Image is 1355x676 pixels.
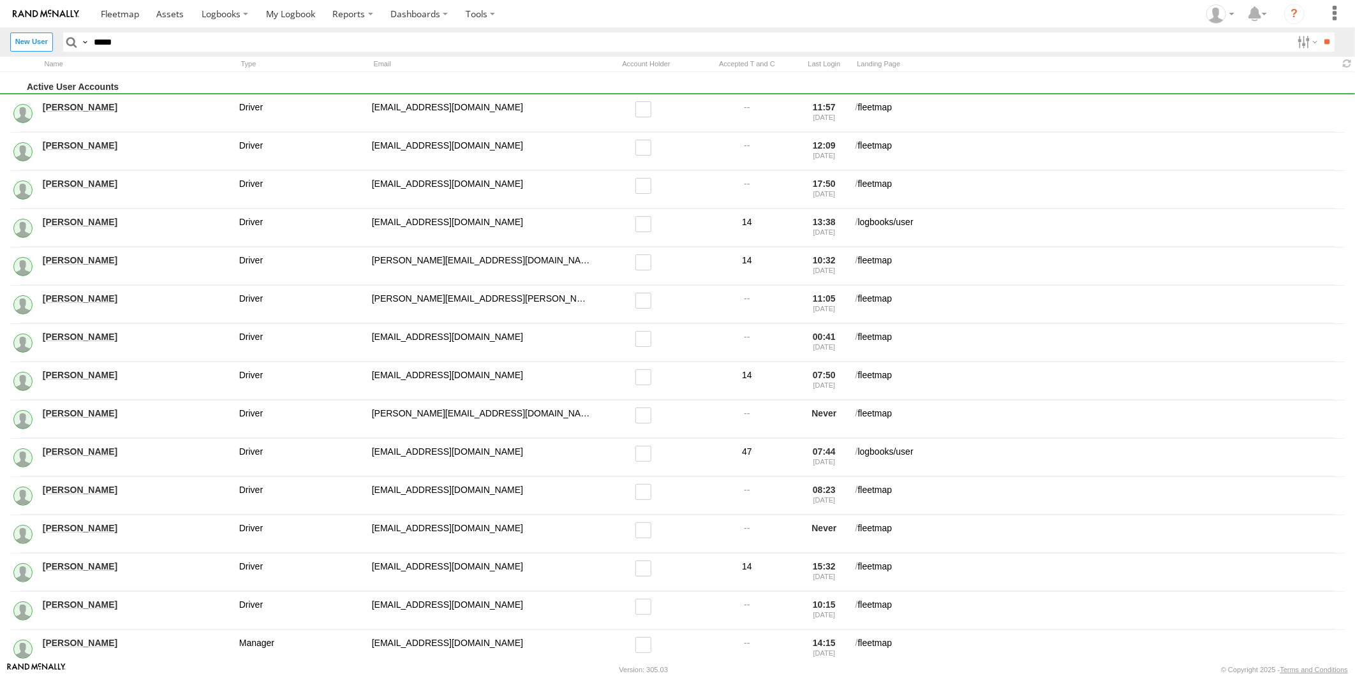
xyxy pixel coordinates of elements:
[1340,58,1355,70] span: Refresh
[43,101,230,113] a: [PERSON_NAME]
[800,291,848,318] div: 11:05 [DATE]
[43,484,230,496] a: [PERSON_NAME]
[43,369,230,381] a: [PERSON_NAME]
[635,254,658,270] label: Read only
[43,331,230,342] a: [PERSON_NAME]
[699,559,795,586] div: 14
[237,291,365,318] div: Driver
[800,329,848,356] div: 00:41 [DATE]
[237,253,365,280] div: Driver
[370,559,593,586] div: AHMBAB1@bmd.com.au
[635,408,658,423] label: Read only
[43,293,230,304] a: [PERSON_NAME]
[699,253,795,280] div: 14
[635,561,658,577] label: Read only
[370,444,593,471] div: ADRROD1@bmd.com.au
[854,559,1345,586] div: fleetmap
[1284,4,1305,24] i: ?
[699,444,795,471] div: 47
[237,406,365,433] div: Driver
[635,484,658,500] label: Read only
[1292,33,1320,51] label: Search Filter Options
[699,58,795,70] div: Has user accepted Terms and Conditions
[635,293,658,309] label: Read only
[237,559,365,586] div: Driver
[635,446,658,462] label: Read only
[370,482,593,510] div: ADRTIN1@bmd.com.au
[7,663,66,676] a: Visit our Website
[237,329,365,356] div: Driver
[854,253,1345,280] div: fleetmap
[854,138,1345,165] div: fleetmap
[237,444,365,471] div: Driver
[800,367,848,395] div: 07:50 [DATE]
[854,176,1345,203] div: fleetmap
[800,597,848,624] div: 10:15 [DATE]
[370,597,593,624] div: AHMMOH1@bmd.com.au
[854,329,1345,356] div: fleetmap
[237,99,365,127] div: Driver
[237,214,365,242] div: Driver
[854,635,1345,663] div: fleetmap
[237,635,365,663] div: Manager
[854,58,1335,70] div: Landing Page
[370,367,593,395] div: ADAYOU1@bmd.com.au
[800,482,848,510] div: 08:23 [DATE]
[43,254,230,266] a: [PERSON_NAME]
[237,482,365,510] div: Driver
[635,216,658,232] label: Read only
[800,99,848,127] div: 11:57 [DATE]
[1202,4,1239,24] div: Zarni Lwin
[635,599,658,615] label: Read only
[370,58,593,70] div: Email
[13,10,79,18] img: rand-logo.svg
[370,329,593,356] div: ADAMON1@bmd.com.au
[854,482,1345,510] div: fleetmap
[854,214,1345,242] div: logbooks/user
[699,367,795,395] div: 14
[80,33,90,51] label: Search Query
[699,214,795,242] div: 14
[43,637,230,649] a: [PERSON_NAME]
[635,101,658,117] label: Read only
[635,331,658,347] label: Read only
[43,522,230,534] a: [PERSON_NAME]
[854,406,1345,433] div: fleetmap
[43,178,230,189] a: [PERSON_NAME]
[370,253,593,280] div: adama@bmd.com.au
[800,58,848,70] div: Last Login
[41,58,232,70] div: Name
[854,99,1345,127] div: fleetmap
[854,367,1345,395] div: fleetmap
[43,561,230,572] a: [PERSON_NAME]
[370,406,593,433] div: Adrian@bmd.com.au
[237,176,365,203] div: Driver
[43,140,230,151] a: [PERSON_NAME]
[1221,666,1348,673] div: © Copyright 2025 -
[370,520,593,548] div: ADRVIC1@bmd.com.au
[800,176,848,203] div: 17:50 [DATE]
[43,446,230,457] a: [PERSON_NAME]
[237,597,365,624] div: Driver
[635,140,658,156] label: Read only
[10,33,53,51] label: Create New User
[800,214,848,242] div: 13:38 [DATE]
[1280,666,1348,673] a: Terms and Conditions
[237,138,365,165] div: Driver
[854,291,1345,318] div: fleetmap
[370,176,593,203] div: ABDQUR1@bmd.com.au
[854,597,1345,624] div: fleetmap
[43,408,230,419] a: [PERSON_NAME]
[370,291,593,318] div: Adam.Batterbee@bmd.com.au
[800,253,848,280] div: 10:32 [DATE]
[237,520,365,548] div: Driver
[635,522,658,538] label: Read only
[800,444,848,471] div: 07:44 [DATE]
[635,637,658,653] label: Read only
[370,138,593,165] div: ABDMAU1@bmd.com.au
[800,559,848,586] div: 15:32 [DATE]
[370,214,593,242] div: ADAALF1@bmd.com.au
[237,367,365,395] div: Driver
[800,138,848,165] div: 12:09 [DATE]
[43,599,230,610] a: [PERSON_NAME]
